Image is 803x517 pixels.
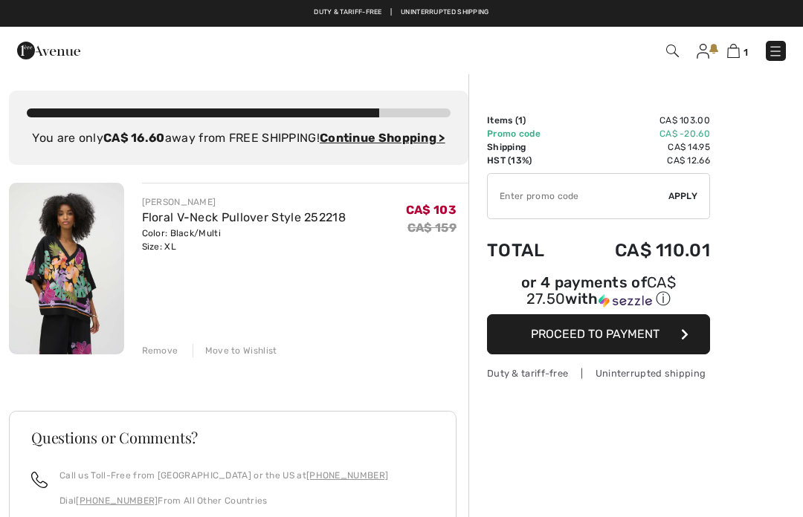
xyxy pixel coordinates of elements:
td: Items ( ) [487,114,571,127]
p: Dial From All Other Countries [59,494,388,507]
img: Search [666,45,679,57]
img: 1ère Avenue [17,36,80,65]
td: CA$ 14.95 [571,140,710,154]
td: Total [487,225,571,276]
td: CA$ 103.00 [571,114,710,127]
a: Floral V-Neck Pullover Style 252218 [142,210,346,224]
a: 1 [727,42,748,59]
td: CA$ 12.66 [571,154,710,167]
img: My Info [697,44,709,59]
div: Remove [142,344,178,357]
span: CA$ 27.50 [526,273,676,308]
p: Call us Toll-Free from [GEOGRAPHIC_DATA] or the US at [59,469,388,482]
div: You are only away from FREE SHIPPING! [27,129,451,147]
strong: CA$ 16.60 [103,131,165,145]
button: Proceed to Payment [487,314,710,354]
div: Move to Wishlist [193,344,277,357]
span: Apply [668,189,698,203]
input: Promo code [488,174,668,218]
img: Sezzle [599,294,652,308]
img: Shopping Bag [727,44,740,58]
span: Proceed to Payment [531,327,660,341]
div: or 4 payments ofCA$ 27.50withSezzle Click to learn more about Sezzle [487,276,710,314]
a: [PHONE_NUMBER] [76,495,158,506]
div: [PERSON_NAME] [142,195,346,209]
div: or 4 payments of with [487,276,710,309]
a: Continue Shopping > [320,131,445,145]
img: Floral V-Neck Pullover Style 252218 [9,183,124,354]
div: Duty & tariff-free | Uninterrupted shipping [487,366,710,380]
img: Menu [768,44,783,59]
span: CA$ 103 [406,203,457,217]
td: Promo code [487,127,571,140]
div: Color: Black/Multi Size: XL [142,227,346,253]
s: CA$ 159 [407,221,457,235]
a: 1ère Avenue [17,42,80,56]
span: 1 [744,47,748,58]
td: HST (13%) [487,154,571,167]
td: Shipping [487,140,571,154]
span: 1 [518,115,523,126]
a: [PHONE_NUMBER] [306,470,388,481]
h3: Questions or Comments? [31,430,434,445]
td: CA$ 110.01 [571,225,710,276]
td: CA$ -20.60 [571,127,710,140]
img: call [31,472,48,488]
